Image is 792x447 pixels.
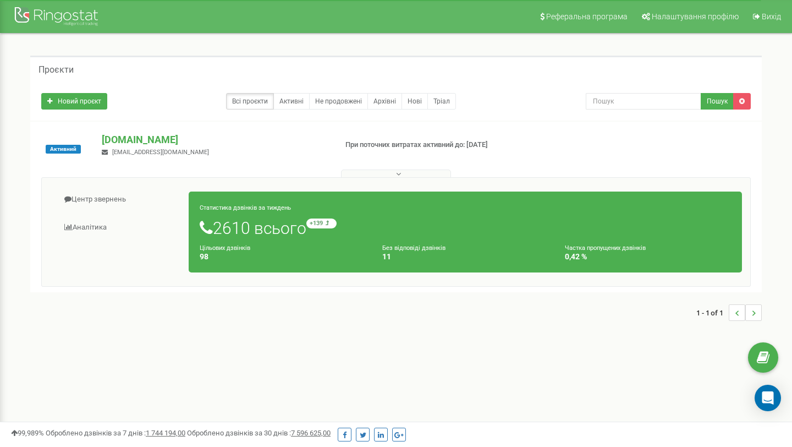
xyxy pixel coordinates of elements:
p: При поточних витратах активний до: [DATE] [345,140,510,150]
a: Новий проєкт [41,93,107,110]
a: Всі проєкти [226,93,274,110]
small: +139 [306,219,337,228]
span: 1 - 1 of 1 [696,304,729,321]
h5: Проєкти [38,65,74,75]
small: Цільових дзвінків [200,244,250,252]
span: Вихід [762,12,781,21]
div: Open Intercom Messenger [755,385,781,411]
a: Архівні [367,93,402,110]
small: Статистика дзвінків за тиждень [200,204,291,211]
h1: 2610 всього [200,219,731,237]
small: Частка пропущених дзвінків [565,244,646,252]
a: Центр звернень [50,186,189,213]
span: Активний [46,145,81,154]
u: 1 744 194,00 [146,429,185,437]
span: Реферальна програма [546,12,628,21]
span: Оброблено дзвінків за 7 днів : [46,429,185,437]
small: Без відповіді дзвінків [382,244,446,252]
h4: 11 [382,253,548,261]
input: Пошук [586,93,701,110]
span: Налаштування профілю [652,12,739,21]
h4: 0,42 % [565,253,731,261]
a: Аналiтика [50,214,189,241]
button: Пошук [701,93,734,110]
span: 99,989% [11,429,44,437]
p: [DOMAIN_NAME] [102,133,327,147]
u: 7 596 625,00 [291,429,331,437]
span: [EMAIL_ADDRESS][DOMAIN_NAME] [112,149,209,156]
a: Тріал [427,93,456,110]
a: Нові [402,93,428,110]
nav: ... [696,293,762,332]
a: Активні [273,93,310,110]
h4: 98 [200,253,366,261]
span: Оброблено дзвінків за 30 днів : [187,429,331,437]
a: Не продовжені [309,93,368,110]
